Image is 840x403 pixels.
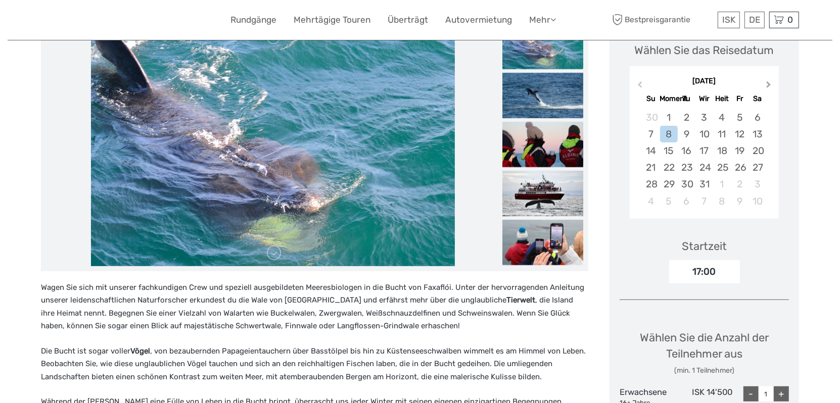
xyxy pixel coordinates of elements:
[713,142,731,159] div: Wählen Donnerstag, 18. Dezember 2025
[502,24,583,69] img: 53c468548b7944e2b954fe9d63aa8bd3_slider_thumbnail.jpeg
[749,109,766,126] div: Wählen Sie Samstag, 6. Dezember 2025
[749,193,766,210] div: Wählen Sie Samstag, 10. Januar 2026
[41,281,588,333] p: Wagen Sie sich mit unserer fachkundigen Crew und speziell ausgebildeten Meeresbiologen in die Buc...
[388,13,428,27] a: Überträgt
[502,73,583,118] img: 51965d700edd45d38c2168157bc122b2_slider_thumbnail.jpeg
[695,92,713,106] div: Wir
[731,176,749,192] div: Wählen Freitag, 2. Januar 2026
[669,260,740,283] div: 17:00
[642,176,660,192] div: Wählen Sie Sonntag, 28. Dezember 2025
[713,193,731,210] div: Wählen Donnerstag, 8. Januar 2026
[660,126,678,142] div: Wählen Sie Montag, 8. Dezember 2025
[445,13,512,27] a: Autovermietung
[695,193,713,210] div: Wählen Sie Mittwoch, 7. Januar 2026
[678,109,695,126] div: Wählen Sie Dienstag, 2. Dezember 2025
[625,14,691,25] font: Bestpreisgarantie
[762,79,778,95] button: Nächster Monat
[660,142,678,159] div: Wählen Sie Montag, 15. Dezember 2025
[713,159,731,176] div: Wählen Donnerstag, 25. Dezember 2025
[660,92,678,106] div: Moment
[678,142,695,159] div: Wählen Dienstag, 16. Dezember 2025
[731,109,749,126] div: Wählen Sie Freitag, 5. Dezember 2025
[116,16,128,28] button: Öffnen Sie das LiveChat-Chat-Widget
[502,122,583,167] img: b78d6e61daa04260bd164bb14028d35d_slider_thumbnail.jpeg
[620,387,667,397] font: Erwachsene
[722,15,735,25] span: ISK
[713,126,731,142] div: Wählen Donnerstag, 11. Dezember 2025
[695,142,713,159] div: Wählen Sie Mittwoch, 17. Dezember 2025
[678,159,695,176] div: Wählen Sie Dienstag, 23. Dezember 2025
[695,176,713,192] div: Wählen Sie Mittwoch, 31. Dezember 2025
[640,331,769,360] font: Wählen Sie die Anzahl der Teilnehmer aus
[41,345,588,384] p: Die Bucht ist sogar voller , von bezaubernden Papageientauchern über Basstölpel bis hin zu Küsten...
[731,142,749,159] div: Wählen Freitag, 19. Dezember 2025
[502,171,583,216] img: 7aee5af0ef2b436ab03a672e54ff506b_slider_thumbnail.jpeg
[502,220,583,265] img: a4e4f68229304a8c94a437cd436454c4_slider_thumbnail.jpeg
[230,13,276,27] a: Rundgänge
[786,15,795,25] span: 0
[743,386,759,401] div: -
[642,159,660,176] div: Wählen Sie Sonntag, 21. Dezember 2025
[713,92,731,106] div: Heit
[749,159,766,176] div: Wählen Sie Samstag, 27. Dezember 2025
[294,13,370,27] a: Mehrtägige Touren
[749,15,760,25] font: DE
[731,126,749,142] div: Wählen Freitag, 12. Dezember 2025
[14,18,114,26] p: Wir sind gerade weg. Bitte schauen Sie später noch einmal vorbei!
[642,126,660,142] div: Wählen Sie Sonntag, 7. Dezember 2025
[678,193,695,210] div: Wählen Sie Dienstag, 6. Januar 2026
[660,109,678,126] div: Wählen Sie Montag, 1. Dezember 2025
[506,295,535,305] strong: Tierwelt
[633,109,775,210] div: Monat 2025-12
[731,193,749,210] div: Wählen Freitag, 9. Januar 2026
[749,142,766,159] div: Wählen Sie Samstag, 20. Dezember 2025
[529,15,550,25] font: Mehr
[635,42,774,58] div: Wählen Sie das Reisedatum
[713,176,731,192] div: Wählen Donnerstag, 1. Januar 2026
[642,109,660,126] div: Wählen Sonntag, 30. November 2025
[631,79,647,95] button: Vormonat
[620,366,789,376] div: (min. 1 Teilnehmer)
[731,92,749,106] div: Fr
[642,193,660,210] div: Wählen Sie Sonntag, 4. Januar 2026
[695,109,713,126] div: Wählen Sie Mittwoch, 3. Dezember 2025
[642,142,660,159] div: Wählen Sonntag, 14. Dezember 2025
[678,92,695,106] div: Tu
[630,76,779,87] div: [DATE]
[660,193,678,210] div: Wählen Sie Montag, 5. Januar 2026
[678,126,695,142] div: Wählen Dienstag, 9. Dezember 2025
[660,159,678,176] div: Wählen Sie Montag, 22. Dezember 2025
[682,238,727,254] div: Startzeit
[731,159,749,176] div: Wählen Freitag, 26. Dezember 2025
[642,92,660,106] div: Su
[91,24,455,266] img: 53c468548b7944e2b954fe9d63aa8bd3_main_slider.jpeg
[130,346,150,356] strong: Vögel
[749,92,766,106] div: Sa
[678,176,695,192] div: Wählen Sie Dienstag, 30. Dezember 2025
[713,109,731,126] div: Wählen Donnerstag, 4. Dezember 2025
[774,386,789,401] div: +
[749,126,766,142] div: Wählen Sie Samstag, 13. Dezember 2025
[749,176,766,192] div: Wählen Sie Samstag, 3. Januar 2026
[695,159,713,176] div: Wählen Sie Mittwoch, 24. Dezember 2025
[660,176,678,192] div: Wählen Sie Montag, Dezember 29th, 2025
[695,126,713,142] div: Wählen Sie Mittwoch, 10. Dezember 2025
